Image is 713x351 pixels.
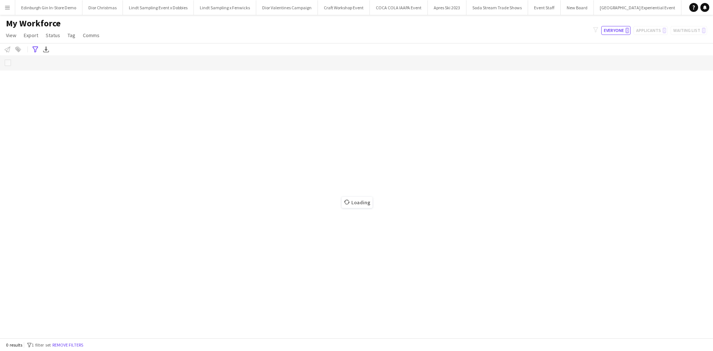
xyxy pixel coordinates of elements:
[3,30,19,40] a: View
[42,45,51,54] app-action-btn: Export XLSX
[46,32,60,39] span: Status
[594,0,681,15] button: [GEOGRAPHIC_DATA] Experiential Event
[21,30,41,40] a: Export
[318,0,370,15] button: Craft Workshop Event
[528,0,561,15] button: Event Staff
[601,26,631,35] button: Everyone0
[80,30,102,40] a: Comms
[43,30,63,40] a: Status
[32,342,51,348] span: 1 filter set
[370,0,428,15] button: COCA COLA IAAPA Event
[65,30,78,40] a: Tag
[6,18,61,29] span: My Workforce
[51,341,85,349] button: Remove filters
[123,0,194,15] button: Lindt Sampling Event x Dobbies
[428,0,466,15] button: Apres Ski 2023
[625,27,629,33] span: 0
[342,197,372,208] span: Loading
[256,0,318,15] button: Dior Valentines Campaign
[83,32,100,39] span: Comms
[6,32,16,39] span: View
[31,45,40,54] app-action-btn: Advanced filters
[68,32,75,39] span: Tag
[15,0,82,15] button: Edinburgh Gin In-Store Demo
[466,0,528,15] button: Soda Stream Trade Shows
[24,32,38,39] span: Export
[561,0,594,15] button: New Board
[194,0,256,15] button: Lindt Sampling x Fenwicks
[82,0,123,15] button: Dior Christmas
